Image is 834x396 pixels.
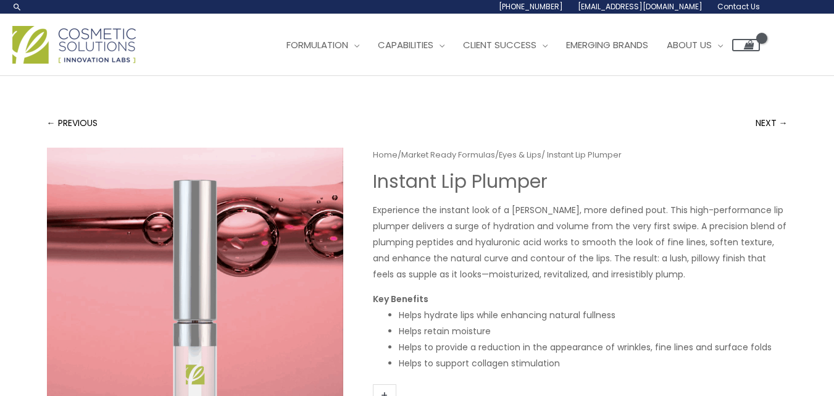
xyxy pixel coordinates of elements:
a: Emerging Brands [557,27,657,64]
h1: Instant Lip Plumper [373,171,788,193]
a: Client Success [454,27,557,64]
p: Experience the instant look of a [PERSON_NAME], more defined pout. This high-performance lip plum... [373,202,788,282]
nav: Site Navigation [268,27,760,64]
nav: Breadcrumb [373,148,788,162]
a: View Shopping Cart, empty [732,39,760,51]
a: Market Ready Formulas [401,149,495,161]
a: Formulation [277,27,369,64]
span: About Us [667,38,712,51]
span: Capabilities [378,38,433,51]
a: Home [373,149,398,161]
a: NEXT → [756,111,788,135]
span: Formulation [286,38,348,51]
li: Helps to support collagen stimulation [399,355,788,371]
span: Emerging Brands [566,38,648,51]
span: Client Success [463,38,536,51]
a: Capabilities [369,27,454,64]
a: Eyes & Lips [499,149,541,161]
li: Helps hydrate lips while enhancing natural fullness [399,307,788,323]
li: Helps to provide a reduction in the appearance of wrinkles, fine lines and surface folds [399,339,788,355]
strong: Key Benefits [373,293,428,305]
span: [EMAIL_ADDRESS][DOMAIN_NAME] [578,1,703,12]
a: Search icon link [12,2,22,12]
span: Contact Us [717,1,760,12]
li: Helps retain moisture [399,323,788,339]
a: ← PREVIOUS [47,111,98,135]
a: About Us [657,27,732,64]
span: [PHONE_NUMBER] [499,1,563,12]
img: Cosmetic Solutions Logo [12,26,136,64]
